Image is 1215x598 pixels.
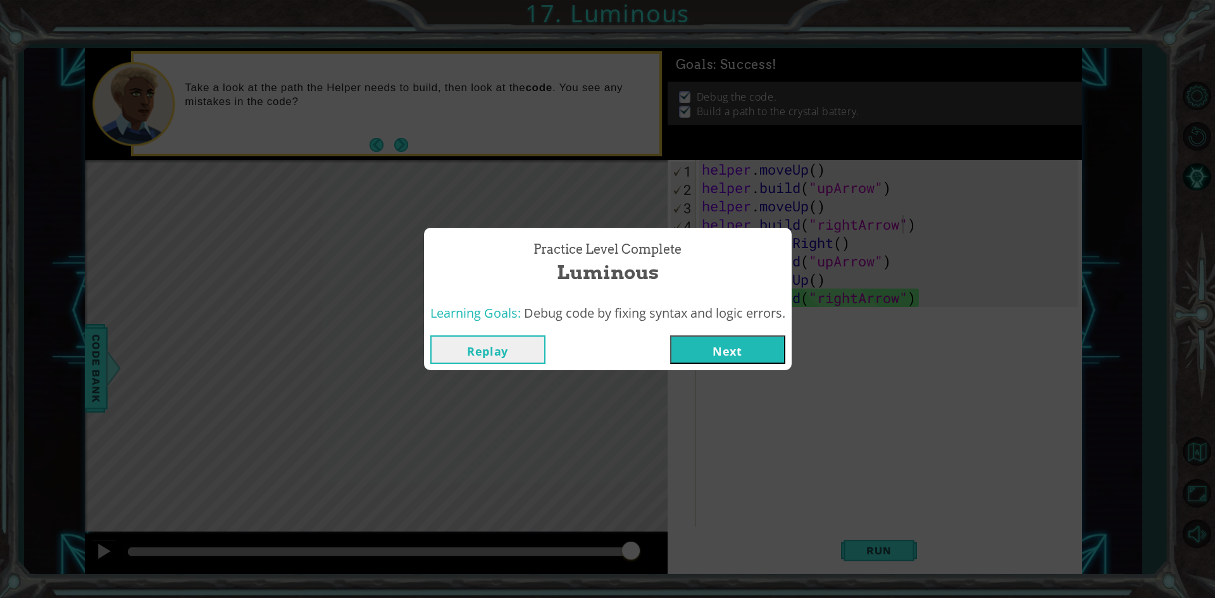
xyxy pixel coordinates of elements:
button: Next [670,335,785,364]
span: Debug code by fixing syntax and logic errors. [524,304,785,321]
span: Learning Goals: [430,304,521,321]
span: Practice Level Complete [533,240,682,259]
span: Luminous [557,259,659,286]
button: Replay [430,335,545,364]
